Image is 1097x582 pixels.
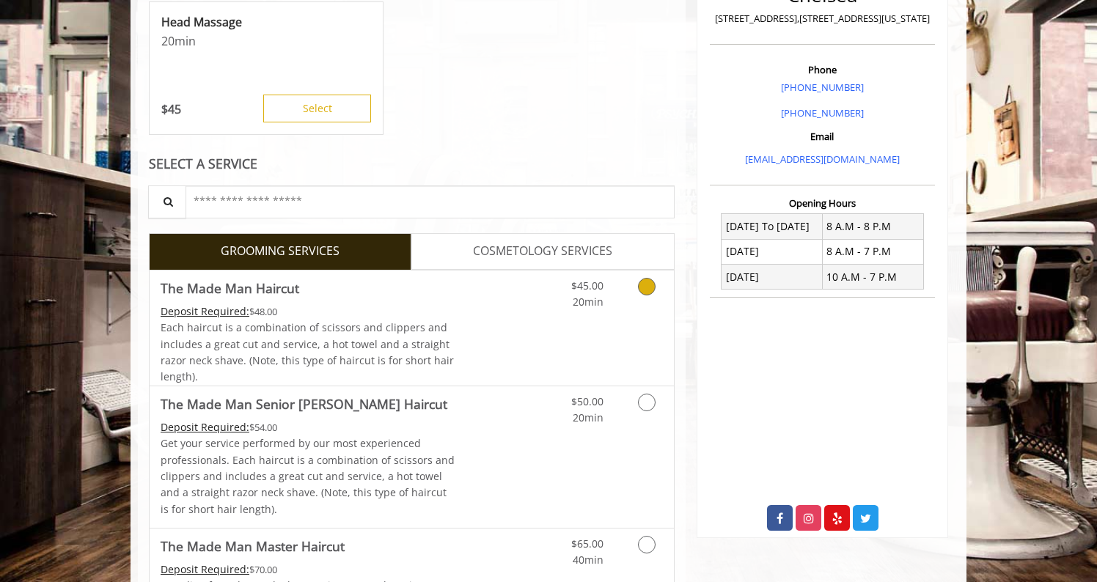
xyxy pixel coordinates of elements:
[571,537,603,550] span: $65.00
[161,561,455,578] div: $70.00
[161,278,299,298] b: The Made Man Haircut
[710,198,935,208] h3: Opening Hours
[161,536,345,556] b: The Made Man Master Haircut
[161,420,249,434] span: This service needs some Advance to be paid before we block your appointment
[722,265,823,290] td: [DATE]
[822,239,923,264] td: 8 A.M - 7 P.M
[148,185,186,218] button: Service Search
[149,157,675,171] div: SELECT A SERVICE
[263,95,371,122] button: Select
[161,303,455,320] div: $48.00
[722,239,823,264] td: [DATE]
[473,242,612,261] span: COSMETOLOGY SERVICES
[161,394,447,414] b: The Made Man Senior [PERSON_NAME] Haircut
[713,65,931,75] h3: Phone
[822,265,923,290] td: 10 A.M - 7 P.M
[571,394,603,408] span: $50.00
[161,562,249,576] span: This service needs some Advance to be paid before we block your appointment
[573,410,603,424] span: 20min
[713,11,931,26] p: [STREET_ADDRESS],[STREET_ADDRESS][US_STATE]
[161,304,249,318] span: This service needs some Advance to be paid before we block your appointment
[781,106,864,119] a: [PHONE_NUMBER]
[713,131,931,141] h3: Email
[221,242,340,261] span: GROOMING SERVICES
[161,33,371,49] p: 20
[161,14,371,30] p: Head Massage
[161,435,455,517] p: Get your service performed by our most experienced professionals. Each haircut is a combination o...
[573,553,603,567] span: 40min
[822,214,923,239] td: 8 A.M - 8 P.M
[573,295,603,309] span: 20min
[745,152,900,166] a: [EMAIL_ADDRESS][DOMAIN_NAME]
[161,419,455,435] div: $54.00
[161,101,181,117] p: 45
[161,320,454,383] span: Each haircut is a combination of scissors and clippers and includes a great cut and service, a ho...
[781,81,864,94] a: [PHONE_NUMBER]
[175,33,196,49] span: min
[571,279,603,292] span: $45.00
[722,214,823,239] td: [DATE] To [DATE]
[161,101,168,117] span: $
